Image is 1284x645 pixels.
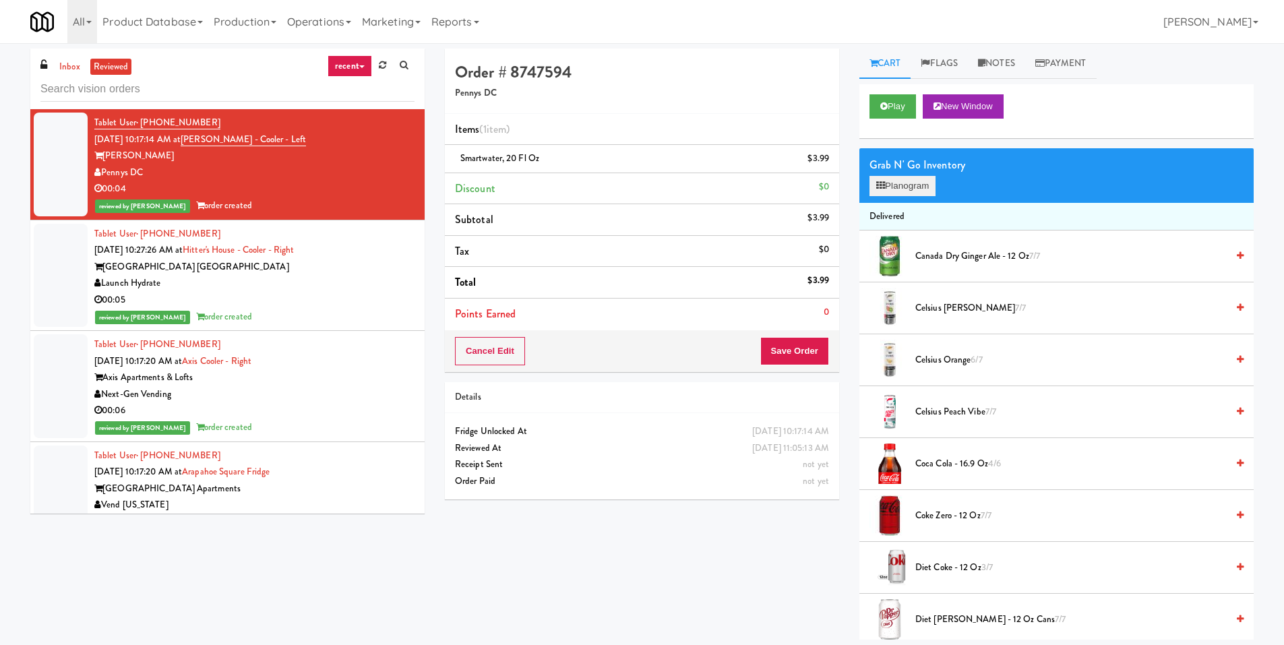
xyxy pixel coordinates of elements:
div: Vend [US_STATE] [94,497,415,514]
span: order created [196,421,252,433]
div: Fridge Unlocked At [455,423,829,440]
div: Canada Dry Ginger Ale - 12 oz7/7 [910,248,1244,265]
span: Canada Dry Ginger Ale - 12 oz [915,248,1227,265]
div: Receipt Sent [455,456,829,473]
a: reviewed [90,59,132,75]
span: Coke Zero - 12 oz [915,508,1227,524]
button: Cancel Edit [455,337,525,365]
span: 3/7 [981,561,993,574]
a: Cart [859,49,911,79]
button: Play [869,94,916,119]
div: $3.99 [807,210,829,226]
li: Tablet User· [PHONE_NUMBER][DATE] 10:17:20 AM atAxis Cooler - RightAxis Apartments & LoftsNext-Ge... [30,331,425,442]
span: order created [196,310,252,323]
span: reviewed by [PERSON_NAME] [95,421,190,435]
button: New Window [923,94,1004,119]
div: Celsius [PERSON_NAME]7/7 [910,300,1244,317]
span: [DATE] 10:17:14 AM at [94,133,181,146]
span: 7/7 [985,405,996,418]
span: 6/7 [971,353,982,366]
div: Celsius Peach Vibe7/7 [910,404,1244,421]
span: 7/7 [1029,249,1040,262]
div: Details [455,389,829,406]
div: Grab N' Go Inventory [869,155,1244,175]
span: Subtotal [455,212,493,227]
div: Coca Cola - 16.9 oz4/6 [910,456,1244,472]
a: Flags [911,49,968,79]
a: Tablet User· [PHONE_NUMBER] [94,338,220,350]
span: not yet [803,474,829,487]
a: Axis Cooler - Right [182,355,251,367]
a: recent [328,55,372,77]
div: $3.99 [807,272,829,289]
span: Coca Cola - 16.9 oz [915,456,1227,472]
span: Points Earned [455,306,516,321]
ng-pluralize: item [487,121,506,137]
span: Total [455,274,477,290]
a: Arapahoe Square Fridge [182,465,270,478]
div: Celsius Orange6/7 [910,352,1244,369]
div: $3.99 [807,150,829,167]
span: 7/7 [1055,613,1066,625]
a: Notes [968,49,1025,79]
div: 00:04 [94,181,415,197]
div: Axis Apartments & Lofts [94,369,415,386]
span: Diet Coke - 12 oz [915,559,1227,576]
li: Delivered [859,203,1254,231]
button: Save Order [760,337,829,365]
a: inbox [56,59,84,75]
a: Tablet User· [PHONE_NUMBER] [94,449,220,462]
span: · [PHONE_NUMBER] [136,338,220,350]
div: Coke Zero - 12 oz7/7 [910,508,1244,524]
span: reviewed by [PERSON_NAME] [95,311,190,324]
div: 00:05 [94,292,415,309]
div: [DATE] 11:05:13 AM [752,440,829,457]
div: [PERSON_NAME] [94,148,415,164]
img: Micromart [30,10,54,34]
span: reviewed by [PERSON_NAME] [95,199,190,213]
span: Tax [455,243,469,259]
div: Diet Coke - 12 oz3/7 [910,559,1244,576]
span: order created [196,199,252,212]
span: Celsius Orange [915,352,1227,369]
div: $0 [819,241,829,258]
span: [DATE] 10:17:20 AM at [94,355,182,367]
span: not yet [803,458,829,470]
a: Hitter's House - Cooler - Right [183,243,294,256]
h5: Pennys DC [455,88,829,98]
div: [GEOGRAPHIC_DATA] [GEOGRAPHIC_DATA] [94,259,415,276]
li: Tablet User· [PHONE_NUMBER][DATE] 10:17:20 AM atArapahoe Square Fridge[GEOGRAPHIC_DATA] Apartment... [30,442,425,553]
span: · [PHONE_NUMBER] [136,116,220,129]
div: 00:06 [94,402,415,419]
span: (1 ) [479,121,510,137]
span: Discount [455,181,495,196]
span: 7/7 [981,509,991,522]
div: [DATE] 10:17:14 AM [752,423,829,440]
span: 4/6 [988,457,1001,470]
li: Tablet User· [PHONE_NUMBER][DATE] 10:17:14 AM at[PERSON_NAME] - Cooler - Left[PERSON_NAME]Pennys ... [30,109,425,220]
a: [PERSON_NAME] - Cooler - Left [181,133,306,146]
a: Tablet User· [PHONE_NUMBER] [94,227,220,240]
a: Tablet User· [PHONE_NUMBER] [94,116,220,129]
span: Celsius [PERSON_NAME] [915,300,1227,317]
span: Diet [PERSON_NAME] - 12 oz Cans [915,611,1227,628]
div: Reviewed At [455,440,829,457]
div: $0 [819,179,829,195]
span: Celsius Peach Vibe [915,404,1227,421]
button: Planogram [869,176,936,196]
div: Next-Gen Vending [94,386,415,403]
h4: Order # 8747594 [455,63,829,81]
span: [DATE] 10:17:20 AM at [94,465,182,478]
div: Launch Hydrate [94,275,415,292]
span: 7/7 [1015,301,1026,314]
div: Pennys DC [94,164,415,181]
span: [DATE] 10:27:26 AM at [94,243,183,256]
a: Payment [1025,49,1097,79]
div: Diet [PERSON_NAME] - 12 oz Cans7/7 [910,611,1244,628]
div: [GEOGRAPHIC_DATA] Apartments [94,481,415,497]
input: Search vision orders [40,77,415,102]
div: 0 [824,304,829,321]
li: Tablet User· [PHONE_NUMBER][DATE] 10:27:26 AM atHitter's House - Cooler - Right[GEOGRAPHIC_DATA] ... [30,220,425,332]
span: · [PHONE_NUMBER] [136,227,220,240]
span: Items [455,121,510,137]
